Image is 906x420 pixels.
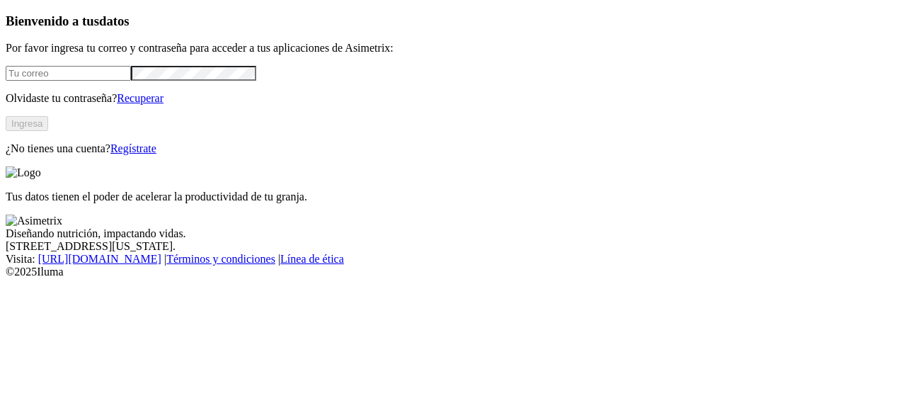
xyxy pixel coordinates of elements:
[6,215,62,227] img: Asimetrix
[6,266,900,278] div: © 2025 Iluma
[6,253,900,266] div: Visita : | |
[166,253,275,265] a: Términos y condiciones
[6,191,900,203] p: Tus datos tienen el poder de acelerar la productividad de tu granja.
[6,92,900,105] p: Olvidaste tu contraseña?
[6,66,131,81] input: Tu correo
[99,13,130,28] span: datos
[6,142,900,155] p: ¿No tienes una cuenta?
[38,253,161,265] a: [URL][DOMAIN_NAME]
[6,166,41,179] img: Logo
[6,13,900,29] h3: Bienvenido a tus
[6,42,900,55] p: Por favor ingresa tu correo y contraseña para acceder a tus aplicaciones de Asimetrix:
[6,227,900,240] div: Diseñando nutrición, impactando vidas.
[280,253,344,265] a: Línea de ética
[6,240,900,253] div: [STREET_ADDRESS][US_STATE].
[110,142,156,154] a: Regístrate
[6,116,48,131] button: Ingresa
[117,92,164,104] a: Recuperar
